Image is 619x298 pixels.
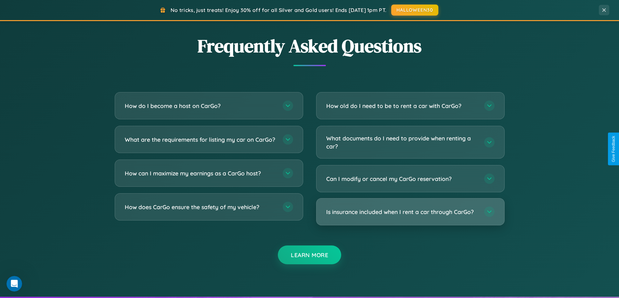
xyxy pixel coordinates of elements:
[125,102,276,110] h3: How do I become a host on CarGo?
[326,134,478,150] h3: What documents do I need to provide when renting a car?
[326,208,478,216] h3: Is insurance included when I rent a car through CarGo?
[6,276,22,292] iframe: Intercom live chat
[278,245,341,264] button: Learn More
[125,136,276,144] h3: What are the requirements for listing my car on CarGo?
[326,175,478,183] h3: Can I modify or cancel my CarGo reservation?
[125,169,276,177] h3: How can I maximize my earnings as a CarGo host?
[171,7,386,13] span: No tricks, just treats! Enjoy 30% off for all Silver and Gold users! Ends [DATE] 1pm PT.
[611,136,616,162] div: Give Feedback
[125,203,276,211] h3: How does CarGo ensure the safety of my vehicle?
[326,102,478,110] h3: How old do I need to be to rent a car with CarGo?
[391,5,438,16] button: HALLOWEEN30
[115,33,505,58] h2: Frequently Asked Questions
